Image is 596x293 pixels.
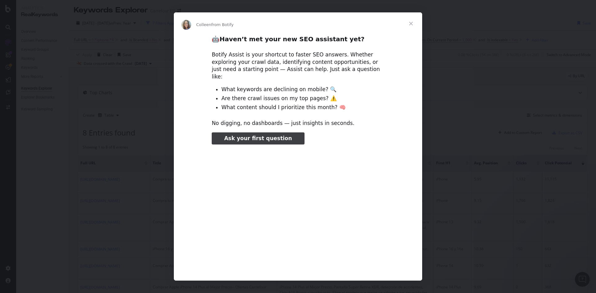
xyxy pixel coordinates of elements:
[221,95,384,102] li: Are there crawl issues on my top pages? ⚠️
[211,22,234,27] span: from Botify
[196,22,211,27] span: Colleen
[169,150,427,279] video: Play video
[212,35,384,47] h2: 🤖
[212,132,304,145] a: Ask your first question
[212,51,384,81] div: Botify Assist is your shortcut to faster SEO answers. Whether exploring your crawl data, identify...
[181,20,191,30] img: Profile image for Colleen
[212,120,384,127] div: No digging, no dashboards — just insights in seconds.
[400,12,422,35] span: Close
[224,135,292,141] span: Ask your first question
[221,104,384,111] li: What content should I prioritize this month? 🧠
[219,35,364,43] b: Haven’t met your new SEO assistant yet?
[221,86,384,93] li: What keywords are declining on mobile? 🔍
